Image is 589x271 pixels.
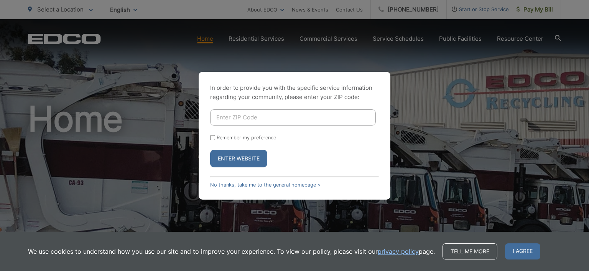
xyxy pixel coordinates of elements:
span: I agree [505,243,540,259]
label: Remember my preference [217,135,276,140]
p: We use cookies to understand how you use our site and to improve your experience. To view our pol... [28,247,435,256]
input: Enter ZIP Code [210,109,376,126]
button: Enter Website [210,150,267,167]
p: In order to provide you with the specific service information regarding your community, please en... [210,83,379,102]
a: No thanks, take me to the general homepage > [210,182,321,188]
a: Tell me more [443,243,497,259]
a: privacy policy [378,247,419,256]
